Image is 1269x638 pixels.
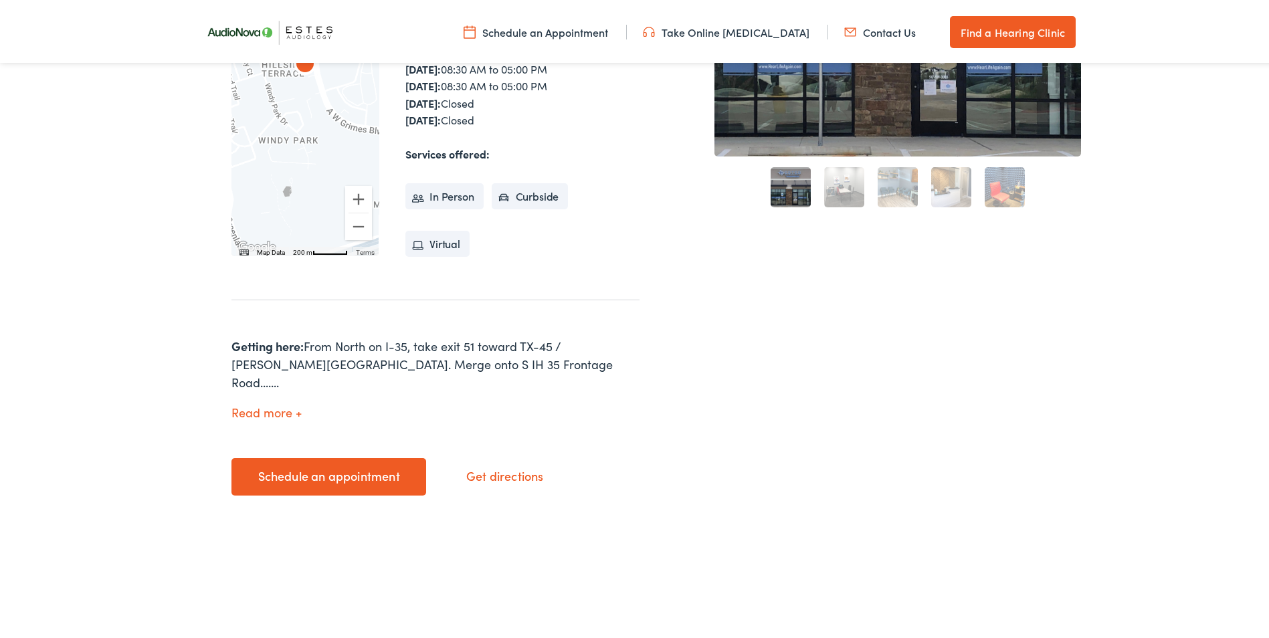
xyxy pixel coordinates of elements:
[405,93,441,108] strong: [DATE]:
[492,181,569,207] li: Curbside
[289,47,321,79] div: AudioNova
[356,246,375,253] a: Terms (opens in new tab)
[405,228,470,255] li: Virtual
[405,76,441,90] strong: [DATE]:
[239,245,249,255] button: Keyboard shortcuts
[405,59,441,74] strong: [DATE]:
[824,165,864,205] a: 2
[643,22,809,37] a: Take Online [MEDICAL_DATA]
[405,181,484,207] li: In Person
[235,236,279,253] img: Google
[405,7,640,126] div: 08:30 AM to 05:00 PM 08:30 AM to 05:00 PM 08:30 AM to 05:00 PM 08:30 AM to 05:00 PM 08:30 AM to 0...
[405,110,441,124] strong: [DATE]:
[235,236,279,253] a: Open this area in Google Maps (opens a new window)
[844,22,916,37] a: Contact Us
[345,183,372,210] button: Zoom in
[844,22,856,37] img: utility icon
[464,22,608,37] a: Schedule an Appointment
[950,13,1076,45] a: Find a Hearing Clinic
[345,211,372,237] button: Zoom out
[289,244,352,253] button: Map Scale: 200 m per 49 pixels
[771,165,811,205] a: 1
[643,22,655,37] img: utility icon
[878,165,918,205] a: 3
[405,144,490,158] strong: Services offered:
[985,165,1025,205] a: 5
[293,246,312,253] span: 200 m
[440,457,570,492] a: Get directions
[931,165,971,205] a: 4
[231,334,640,389] div: From North on I-35, take exit 51 toward TX-45 / [PERSON_NAME][GEOGRAPHIC_DATA]. Merge onto S IH 3...
[257,245,285,255] button: Map Data
[464,22,476,37] img: utility icon
[231,403,302,417] button: Read more
[231,335,304,352] strong: Getting here:
[231,455,426,493] a: Schedule an appointment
